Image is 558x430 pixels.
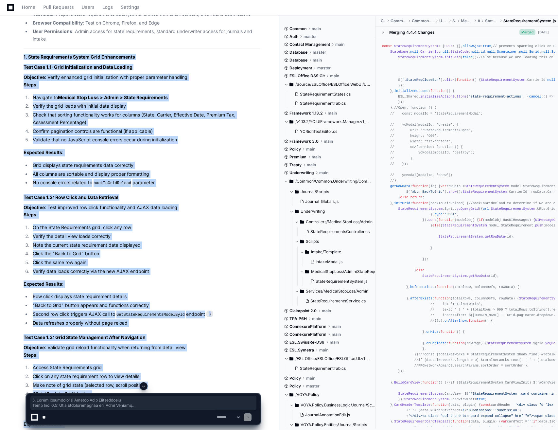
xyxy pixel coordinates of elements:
[394,201,410,205] span: initGrid
[92,180,132,186] code: backToGridReload
[24,149,260,156] p: :
[434,296,450,300] span: function
[430,184,434,188] span: id
[324,139,333,144] span: main
[461,18,472,24] span: MedicalStopLoss
[503,18,556,24] span: StateRequirementSystem.js
[289,50,307,55] span: Database
[295,236,381,247] button: Scripts
[289,348,314,353] span: ESL.Symetra
[412,184,428,188] span: function
[427,341,447,345] span: onPaginate
[31,319,260,327] li: Data refreshes properly without page reload
[24,194,260,201] h3: Test Case 1.2: Row Click and Data Retrieval
[313,58,322,63] span: main
[390,145,463,149] span: // onAfterHide: function () {
[439,18,447,24] span: Underwriting
[58,95,168,100] strong: Medical Stop Loss > Admin > State Requirements
[300,266,386,277] button: MedicalStopLoss/Admin/StateRequirements
[436,285,452,289] span: function
[289,42,330,47] span: Contact Management
[24,334,260,341] h3: Test Case 1.3: Grid State Management After Navigation
[427,330,439,334] span: onHide
[300,129,337,134] span: YCRichTextEditor.cs
[24,205,45,210] strong: Objective
[462,44,480,48] span: allowAjax
[501,224,533,227] span: StateRequirement
[394,381,420,385] span: BuildCardView
[301,209,325,214] span: Underwriting
[445,319,467,323] span: onAfterShow
[390,162,408,166] span: // });
[497,50,517,54] span: $container
[410,50,418,54] span: null
[31,102,260,110] li: Verify the grid loads with initial data display
[394,106,436,110] span: //Open: function () {
[332,324,341,329] span: main
[453,296,513,300] span: totalRows, columnDefs, rowData
[451,50,469,54] span: StateCode
[430,319,441,323] span: //});
[457,78,473,82] span: function
[319,170,328,175] span: main
[412,18,434,24] span: Common.Underwriting.WebUI
[306,219,373,224] span: Controllers/MedicalStopLoss/Admin
[31,250,260,258] li: Click the "Back to Grid" button
[295,356,371,361] span: /ESL Office/ESLOffice/ESLOffice.UI.v1_0/Underwriting/Admin/View/StateRequirements
[289,355,293,363] svg: Directory
[289,170,314,175] span: Underwriting
[465,184,509,188] span: StateRequirementSystem
[307,162,316,168] span: main
[31,233,260,240] li: Verify the detail view loads correctly
[31,136,260,144] li: Validate that no JavaScript console errors occur during initialization
[445,55,461,59] span: initGrid
[390,134,439,138] span: // height: '900',
[479,218,483,222] span: if
[306,376,315,381] span: main
[467,341,481,345] span: newPage
[390,179,398,183] span: //},
[316,279,367,284] span: StateRequirementSystem.js
[335,42,344,47] span: main
[24,54,260,60] h2: 1. State Requirements System Grid Enhancements
[390,50,408,54] span: StateName
[390,112,483,116] span: // const modalId = 'StateRequirementModal';
[316,259,342,264] span: IntakeModal.js
[441,184,446,188] span: var
[543,95,553,99] span: () =>
[400,195,408,199] span: else
[390,184,410,188] span: getRowData
[289,154,306,160] span: Premium
[295,207,299,215] svg: Directory
[322,308,331,314] span: main
[292,90,367,99] button: StateRequirementStates.cs
[31,373,260,380] li: Click on any state requirement row to view details
[24,344,260,359] p: : Validate grid reload functionality when returning from detail view :
[301,189,329,194] span: Journal/Scripts
[303,227,377,236] button: StateRequirementsController.cs
[439,235,483,239] span: StateRequirementSystem
[43,5,74,9] span: Pull Requests
[312,154,321,160] span: main
[414,364,525,367] span: //PPONetworkAdminJS.searchParams.sortOrder = sortOrder;
[300,218,304,226] svg: Directory
[115,312,186,318] code: GetStateRequirementsModelById
[289,324,326,329] span: ConnexurePlatform
[289,65,312,71] span: Deployment
[441,50,449,54] span: null
[330,73,339,79] span: main
[503,218,529,222] span: HasUIMessages
[410,296,432,300] span: afterExists
[410,195,422,199] span: return
[206,311,213,317] span: 3
[33,28,72,34] strong: User Permissions
[519,29,535,35] span: Merged
[448,190,457,194] span: show
[289,162,302,168] span: Treaty
[312,26,321,31] span: main
[31,293,260,300] li: Row click displays state requirement details
[445,207,455,211] span: $grid
[420,50,438,54] span: CarrierId
[509,190,527,194] span: CarrierId
[297,197,372,206] button: Journal_Globals.js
